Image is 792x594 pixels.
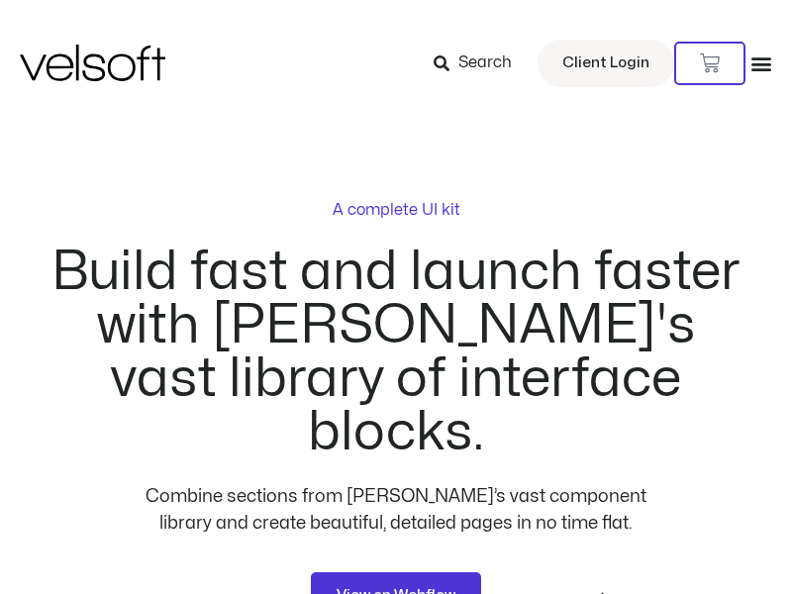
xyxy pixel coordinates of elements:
img: Velsoft Training Materials [20,45,165,81]
div: Menu Toggle [750,52,772,74]
span: Client Login [562,50,649,76]
p: A complete UI kit [333,198,460,222]
h2: Build fast and launch faster with [PERSON_NAME]'s vast library of interface blocks. [40,246,752,459]
a: Client Login [538,40,674,87]
span: Search [458,50,512,76]
a: Search [434,47,526,80]
p: Combine sections from [PERSON_NAME]’s vast component library and create beautiful, detailed pages... [143,483,649,537]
